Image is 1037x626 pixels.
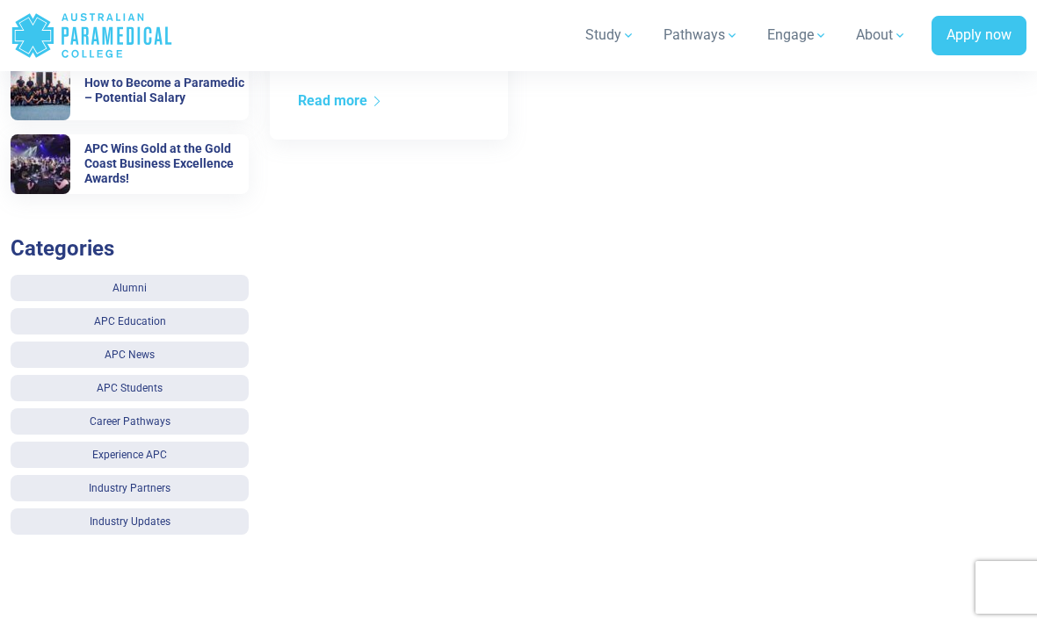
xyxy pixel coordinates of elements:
a: APC Wins Gold at the Gold Coast Business Excellence Awards! APC Wins Gold at the Gold Coast Busin... [11,134,249,194]
a: Pathways [653,11,750,60]
a: APC Education [11,308,249,335]
a: Study [575,11,646,60]
img: APC Wins Gold at the Gold Coast Business Excellence Awards! [11,134,70,194]
h6: APC Wins Gold at the Gold Coast Business Excellence Awards! [84,141,249,185]
a: Experience APC [11,442,249,468]
a: Industry Partners [11,475,249,501]
a: Industry Updates [11,508,249,535]
h3: Categories [11,236,249,262]
a: Australian Paramedical College [11,7,173,64]
a: APC Students [11,375,249,401]
a: Career Pathways [11,408,249,435]
a: How to Become a Paramedic – Potential Salary How to Become a Paramedic – Potential Salary [11,61,249,120]
a: Alumni [11,275,249,301]
a: About [845,11,917,60]
a: Engage [757,11,838,60]
a: Apply now [932,16,1026,56]
a: Read more [298,92,383,109]
img: How to Become a Paramedic – Potential Salary [11,61,70,120]
a: APC News [11,342,249,368]
h6: How to Become a Paramedic – Potential Salary [84,76,249,105]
